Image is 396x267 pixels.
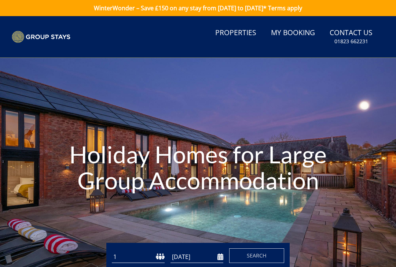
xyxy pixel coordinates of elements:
[268,25,318,41] a: My Booking
[327,25,375,49] a: Contact Us01823 662231
[229,248,284,263] button: Search
[59,127,337,208] h1: Holiday Homes for Large Group Accommodation
[334,38,368,45] small: 01823 662231
[170,251,223,263] input: Arrival Date
[247,252,267,259] span: Search
[12,31,70,43] img: Group Stays
[212,25,259,41] a: Properties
